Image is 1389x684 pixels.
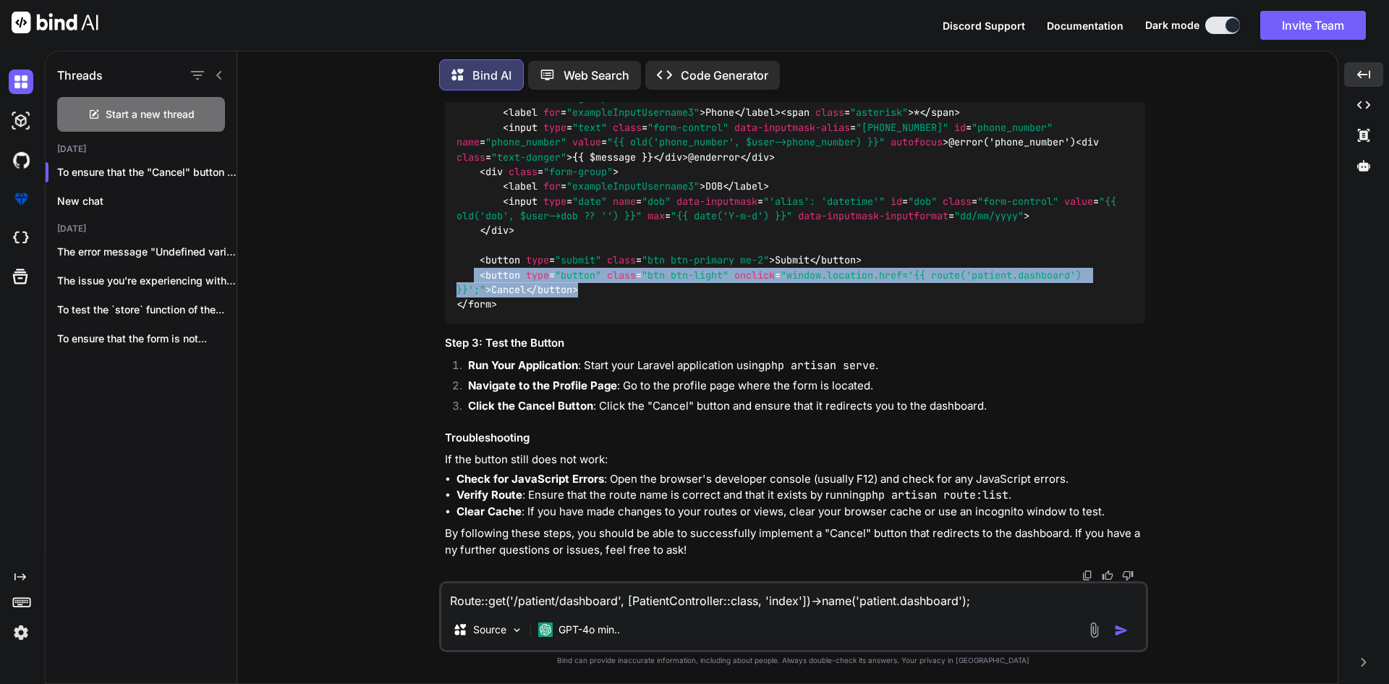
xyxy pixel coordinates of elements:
span: type [526,254,549,267]
span: label [746,106,775,119]
span: </ > [919,106,960,119]
button: Invite Team [1260,11,1366,40]
h2: [DATE] [46,143,237,155]
span: button [538,283,572,296]
span: "button" [555,269,601,282]
span: </ > [723,180,769,193]
span: div [1082,135,1099,148]
span: "btn btn-primary me-2" [642,254,769,267]
span: id [954,121,966,134]
span: "window.location.href='{{ route('patient.dashboard') }}';" [456,269,1087,296]
code: php artisan route:list [865,488,1008,502]
span: type [526,269,549,282]
span: "phone_number" [485,135,566,148]
strong: Click the Cancel Button [468,399,593,413]
li: : Go to the profile page where the form is located. [456,378,1145,398]
span: onclick [734,269,775,282]
span: for [543,180,561,193]
p: To ensure that the form is not... [57,332,237,346]
span: "exampleInputUsername3" [566,106,700,119]
p: Bind AI [472,67,511,84]
span: div [485,165,503,178]
span: form [468,298,491,311]
span: < = > [503,106,705,119]
strong: Clear Cache [456,504,522,518]
span: "text-danger" [491,151,566,164]
img: Pick Models [511,624,523,636]
img: copy [1082,570,1093,581]
span: button [821,254,856,267]
p: To ensure that the "Cancel" button corre... [57,165,237,180]
span: < = > [480,165,619,178]
li: : If you have made changes to your routes or views, clear your browser cache or use an incognito ... [456,504,1145,520]
h2: [DATE] [46,223,237,235]
p: If the button still does not work: [445,452,1145,468]
span: "phone_number" [972,121,1053,134]
li: : Click the "Cancel" button and ensure that it redirects you to the dashboard. [456,398,1145,418]
span: max [647,209,665,222]
img: darkAi-studio [9,109,33,133]
span: type [543,121,566,134]
li: : Ensure that the route name is correct and that it exists by running . [456,487,1145,504]
span: button [485,269,520,282]
span: input [509,195,538,208]
span: "date" [572,195,607,208]
p: Web Search [564,67,629,84]
span: </ > [526,283,578,296]
span: id [891,195,902,208]
span: class [613,121,642,134]
span: data-inputmask-inputformat [798,209,948,222]
span: "form-control" [977,195,1058,208]
span: class [607,269,636,282]
p: New chat [57,194,237,208]
img: GPT-4o mini [538,622,553,637]
span: Documentation [1047,20,1123,32]
p: Source [473,622,506,637]
span: div [491,224,509,237]
p: To test the `store` function of the... [57,303,237,317]
img: like [1102,570,1113,581]
span: "text" [572,121,607,134]
span: Discord Support [943,20,1025,32]
p: GPT-4o min.. [558,622,620,637]
span: "form-group" [543,165,613,178]
span: button [485,254,520,267]
span: label [509,106,538,119]
p: The issue you're experiencing with the breaks... [57,274,237,288]
strong: Navigate to the Profile Page [468,379,617,392]
span: < = > [781,106,914,119]
span: < = > [503,180,705,193]
span: "dd/mm/yyyy" [954,209,1024,222]
span: < = = > [480,254,775,267]
span: div [665,151,682,164]
img: Bind AI [12,12,98,33]
button: Discord Support [943,18,1025,33]
img: githubDark [9,148,33,172]
span: "{{ date('Y-m-d') }}" [671,209,792,222]
span: "dob" [908,195,937,208]
li: : Open the browser's developer console (usually F12) and check for any JavaScript errors. [456,471,1145,488]
span: "'alias': 'datetime'" [763,195,885,208]
img: dislike [1122,570,1134,581]
span: data-inputmask [676,195,757,208]
span: class [456,151,485,164]
strong: Run Your Application [468,358,578,372]
span: span [931,106,954,119]
span: "submit" [555,254,601,267]
span: autofocus [891,135,943,148]
h1: Threads [57,67,103,84]
span: div [752,151,769,164]
span: span [786,106,810,119]
span: class [509,165,538,178]
span: label [734,180,763,193]
img: darkChat [9,69,33,94]
span: < = = = = = = > [456,121,1058,148]
span: "{{ old('phone_number', $user->phone_number) }}" [607,135,885,148]
span: data-inputmask-alias [734,121,850,134]
img: cloudideIcon [9,226,33,250]
span: </ > [740,151,775,164]
p: The error message "Undefined variable $vacations" suggests... [57,245,237,259]
span: Dark mode [1145,18,1199,33]
img: attachment [1086,622,1103,638]
span: </ > [810,254,862,267]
